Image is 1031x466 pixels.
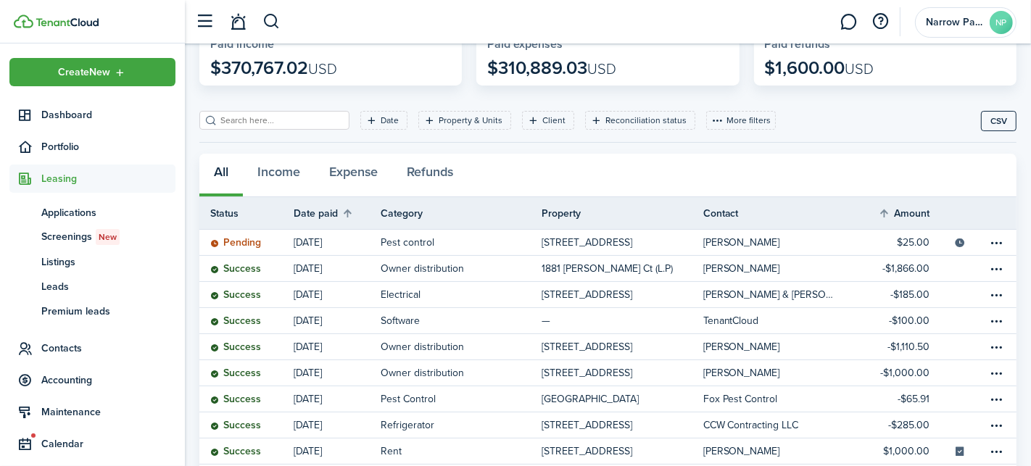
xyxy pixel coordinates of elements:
span: USD [308,58,337,80]
button: More filters [706,111,776,130]
a: — [542,308,703,333]
a: Pest control [381,230,542,255]
th: Status [199,206,294,221]
a: [STREET_ADDRESS] [542,438,703,464]
a: [DATE] [294,412,381,438]
span: Premium leads [41,304,175,319]
table-info-title: Owner distribution [381,339,464,354]
a: Listings [9,249,175,274]
a: [PERSON_NAME] [703,360,864,386]
a: -$285.00 [864,412,951,438]
table-profile-info-text: [PERSON_NAME] [703,367,780,379]
filter-tag-label: Date [381,114,399,127]
table-info-title: Pest control [381,235,434,250]
table-info-title: Software [381,313,420,328]
a: [DATE] [294,308,381,333]
a: Success [199,360,294,386]
a: Notifications [225,4,252,41]
th: Sort [878,204,951,222]
a: CCW Contracting LLC [703,412,864,438]
span: Maintenance [41,404,175,420]
a: Fox Pest Control [703,386,864,412]
status: Success [210,367,261,379]
status: Success [210,315,261,327]
a: [PERSON_NAME] [703,256,864,281]
filter-tag: Open filter [360,111,407,130]
a: $1,000.00 [864,438,951,464]
a: Dashboard [9,101,175,129]
avatar-text: NP [990,11,1013,34]
a: [STREET_ADDRESS] [542,360,703,386]
a: Success [199,438,294,464]
a: [PERSON_NAME] & [PERSON_NAME]’s Electric [703,282,864,307]
span: Portfolio [41,139,175,154]
status: Success [210,394,261,405]
a: $25.00 [864,230,951,255]
filter-tag-label: Client [542,114,566,127]
th: Sort [294,204,381,222]
a: TenantCloud [703,308,864,333]
th: Property [542,206,703,221]
span: Leasing [41,171,175,186]
a: [DATE] [294,256,381,281]
table-info-title: Owner distribution [381,261,464,276]
a: [DATE] [294,334,381,359]
a: [STREET_ADDRESS] [542,282,703,307]
filter-tag: Open filter [418,111,511,130]
filter-tag: Open filter [585,111,695,130]
button: Open sidebar [191,8,219,36]
a: Messaging [835,4,863,41]
span: USD [587,58,616,80]
span: USD [845,58,874,80]
filter-tag: Open filter [522,111,574,130]
a: ScreeningsNew [9,225,175,249]
a: [DATE] [294,230,381,255]
th: Category [381,206,542,221]
a: Success [199,282,294,307]
span: Accounting [41,373,175,388]
a: [DATE] [294,282,381,307]
button: CSV [981,111,1016,131]
p: $370,767.02 [210,58,337,78]
button: Search [262,9,281,34]
button: Open resource center [869,9,893,34]
table-profile-info-text: [PERSON_NAME] [703,341,780,353]
table-profile-info-text: CCW Contracting LLC [703,420,799,431]
span: Contacts [41,341,175,356]
a: [PERSON_NAME] [703,438,864,464]
a: -$185.00 [864,282,951,307]
table-info-title: [STREET_ADDRESS] [542,417,632,433]
a: [PERSON_NAME] [703,334,864,359]
a: -$1,110.50 [864,334,951,359]
status: Success [210,263,261,275]
a: Pending [199,230,294,255]
a: Success [199,256,294,281]
a: Electrical [381,282,542,307]
a: Premium leads [9,299,175,323]
a: Success [199,334,294,359]
table-profile-info-text: [PERSON_NAME] [703,446,780,457]
span: Screenings [41,229,175,245]
a: 1881 [PERSON_NAME] Ct (L.P) [542,256,703,281]
a: Success [199,386,294,412]
span: Narrow Path Real Estate Solutions [926,17,984,28]
a: Success [199,412,294,438]
table-info-title: Refrigerator [381,417,434,433]
table-info-title: [STREET_ADDRESS] [542,365,632,380]
img: TenantCloud [14,14,33,28]
span: Applications [41,205,175,220]
img: TenantCloud [36,18,99,27]
p: $1,600.00 [765,58,874,78]
a: -$65.91 [864,386,951,412]
table-info-title: 1881 [PERSON_NAME] Ct (L.P) [542,261,673,276]
status: Success [210,341,261,353]
a: [STREET_ADDRESS] [542,412,703,438]
widget-stats-title: Paid income [210,38,451,51]
a: [DATE] [294,386,381,412]
a: -$100.00 [864,308,951,333]
a: Owner distribution [381,256,542,281]
table-info-title: Rent [381,444,402,459]
table-profile-info-text: TenantCloud [703,315,759,327]
span: Leads [41,279,175,294]
table-info-title: Pest Control [381,391,436,407]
